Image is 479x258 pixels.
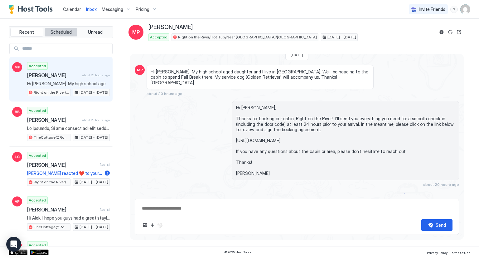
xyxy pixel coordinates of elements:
[401,192,459,200] button: Scheduled Messages
[29,197,46,203] span: Accepted
[460,4,470,14] div: User profile
[455,28,463,36] button: Open reservation
[450,249,470,256] a: Terms Of Use
[80,224,108,230] span: [DATE] - [DATE]
[438,28,445,36] button: Reservation information
[86,7,97,12] span: Inbox
[29,63,46,69] span: Accepted
[100,163,110,167] span: [DATE]
[9,5,56,14] a: Host Tools Logo
[80,90,108,95] span: [DATE] - [DATE]
[107,171,108,176] span: 1
[102,7,123,12] span: Messaging
[423,182,459,187] span: about 20 hours ago
[450,6,458,13] div: menu
[27,117,80,123] span: [PERSON_NAME]
[15,109,20,115] span: BB
[151,69,370,86] span: Hi [PERSON_NAME]. My high school aged daughter and I live in [GEOGRAPHIC_DATA]. We’ll be heading ...
[136,7,149,12] span: Pricing
[27,81,110,87] span: Hi [PERSON_NAME]. My high school aged daughter and I live in [GEOGRAPHIC_DATA]. We’ll be heading ...
[15,199,20,204] span: AP
[82,118,110,122] span: about 23 hours ago
[34,224,69,230] span: TheCottage@Rock Creek/OnWater/HotTub/Hiking/Winery
[20,43,112,54] input: Input Field
[29,108,46,113] span: Accepted
[148,24,193,31] span: [PERSON_NAME]
[178,34,317,40] span: Right on the River/Hot Tub/Near [GEOGRAPHIC_DATA]/[GEOGRAPHIC_DATA]
[450,251,470,255] span: Terms Of Use
[137,67,143,73] span: MP
[427,251,448,255] span: Privacy Policy
[80,179,108,185] span: [DATE] - [DATE]
[29,153,46,158] span: Accepted
[436,222,446,228] div: Send
[447,28,454,36] button: Sync reservation
[224,250,251,254] span: © 2025 Host Tools
[132,28,140,36] span: MP
[80,135,108,140] span: [DATE] - [DATE]
[427,249,448,256] a: Privacy Policy
[15,154,20,160] span: LC
[327,34,356,40] span: [DATE] - [DATE]
[236,105,455,176] span: Hi [PERSON_NAME], Thanks for booking our cabin, Right on the River! I’ll send you everything you ...
[9,250,27,255] a: App Store
[27,171,102,176] span: [PERSON_NAME] reacted ❤️ to your message "That is so awesome! Thanks so much! I’ll be sure to lea...
[34,135,69,140] span: TheCottage@Rock Creek/OnWater/HotTub/Hiking/Winery
[27,126,110,131] span: Lo Ipsumdo, Si ame consect adi elit seddoeiu tempori ut Lab Etdolor ma Aliq Enima! Min ven quisno...
[34,179,69,185] span: Right on the River/Hot Tub/Near [GEOGRAPHIC_DATA]/[GEOGRAPHIC_DATA]
[10,28,43,37] button: Recent
[63,6,81,12] a: Calendar
[9,26,113,38] div: tab-group
[27,72,80,78] span: [PERSON_NAME]
[419,7,445,12] span: Invite Friends
[30,250,49,255] a: Google Play Store
[147,91,182,96] span: about 20 hours ago
[86,6,97,12] a: Inbox
[27,206,97,213] span: [PERSON_NAME]
[63,7,81,12] span: Calendar
[27,215,110,221] span: Hi Alek, I hope you guys had a great stay! For some reason I am just seeing your message about th...
[291,52,303,57] span: [DATE]
[88,29,103,35] span: Unread
[141,221,149,229] button: Upload image
[34,90,69,95] span: Right on the River/Hot Tub/Near [GEOGRAPHIC_DATA]/[GEOGRAPHIC_DATA]
[6,237,21,252] div: Open Intercom Messenger
[100,208,110,212] span: [DATE]
[421,219,452,231] button: Send
[82,73,110,77] span: about 20 hours ago
[14,64,20,70] span: MP
[19,29,34,35] span: Recent
[51,29,72,35] span: Scheduled
[409,193,452,199] div: Scheduled Messages
[79,28,112,37] button: Unread
[45,28,78,37] button: Scheduled
[149,221,156,229] button: Quick reply
[29,242,46,248] span: Accepted
[150,34,167,40] span: Accepted
[27,162,97,168] span: [PERSON_NAME]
